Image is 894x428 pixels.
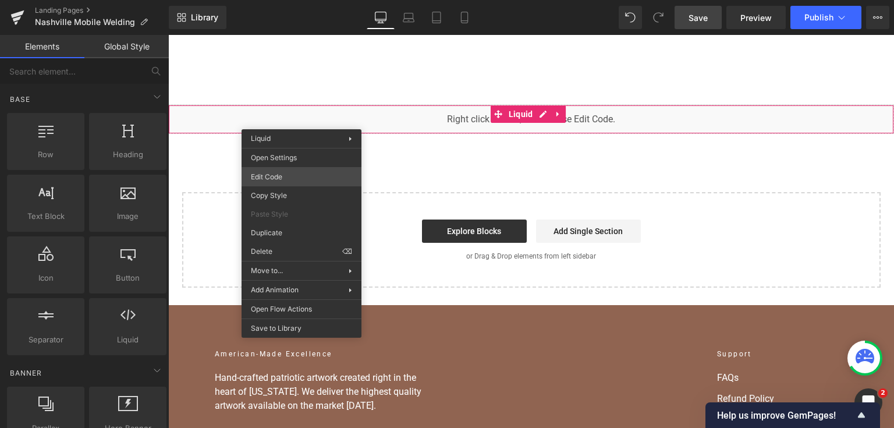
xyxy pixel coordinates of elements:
[251,323,352,334] span: Save to Library
[251,153,352,163] span: Open Settings
[251,134,271,143] span: Liquid
[9,367,43,379] span: Banner
[342,246,352,257] span: ⌫
[726,6,786,29] a: Preview
[368,185,473,208] a: Add Single Section
[717,408,868,422] button: Show survey - Help us improve GemPages!
[804,13,833,22] span: Publish
[854,388,882,416] iframe: Intercom live chat
[93,210,163,222] span: Image
[251,190,352,201] span: Copy Style
[10,148,81,161] span: Row
[251,304,352,314] span: Open Flow Actions
[93,148,163,161] span: Heading
[549,357,679,371] a: Refund Policy
[251,266,349,276] span: Move to...
[251,228,352,238] span: Duplicate
[549,378,679,392] a: Privacy Policy
[423,6,450,29] a: Tablet
[10,210,81,222] span: Text Block
[35,17,135,27] span: Nashville Mobile Welding
[367,6,395,29] a: Desktop
[10,272,81,284] span: Icon
[93,272,163,284] span: Button
[338,70,368,88] span: Liquid
[866,6,889,29] button: More
[251,285,349,295] span: Add Animation
[251,172,352,182] span: Edit Code
[740,12,772,24] span: Preview
[9,94,31,105] span: Base
[878,388,888,398] span: 2
[254,185,359,208] a: Explore Blocks
[93,334,163,346] span: Liquid
[647,6,670,29] button: Redo
[251,246,342,257] span: Delete
[619,6,642,29] button: Undo
[47,314,268,324] h2: American-Made Excellence
[717,410,854,421] span: Help us improve GemPages!
[549,314,679,324] h2: Support
[450,6,478,29] a: Mobile
[383,70,398,88] a: Expand / Collapse
[47,336,268,378] p: Hand-crafted patriotic artwork created right in the heart of [US_STATE]. We deliver the highest q...
[251,209,352,220] span: Paste Style
[169,6,226,29] a: New Library
[35,6,169,15] a: Landing Pages
[689,12,708,24] span: Save
[33,217,694,225] p: or Drag & Drop elements from left sidebar
[10,334,81,346] span: Separator
[191,12,218,23] span: Library
[84,35,169,58] a: Global Style
[790,6,861,29] button: Publish
[549,336,679,350] a: FAQs
[395,6,423,29] a: Laptop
